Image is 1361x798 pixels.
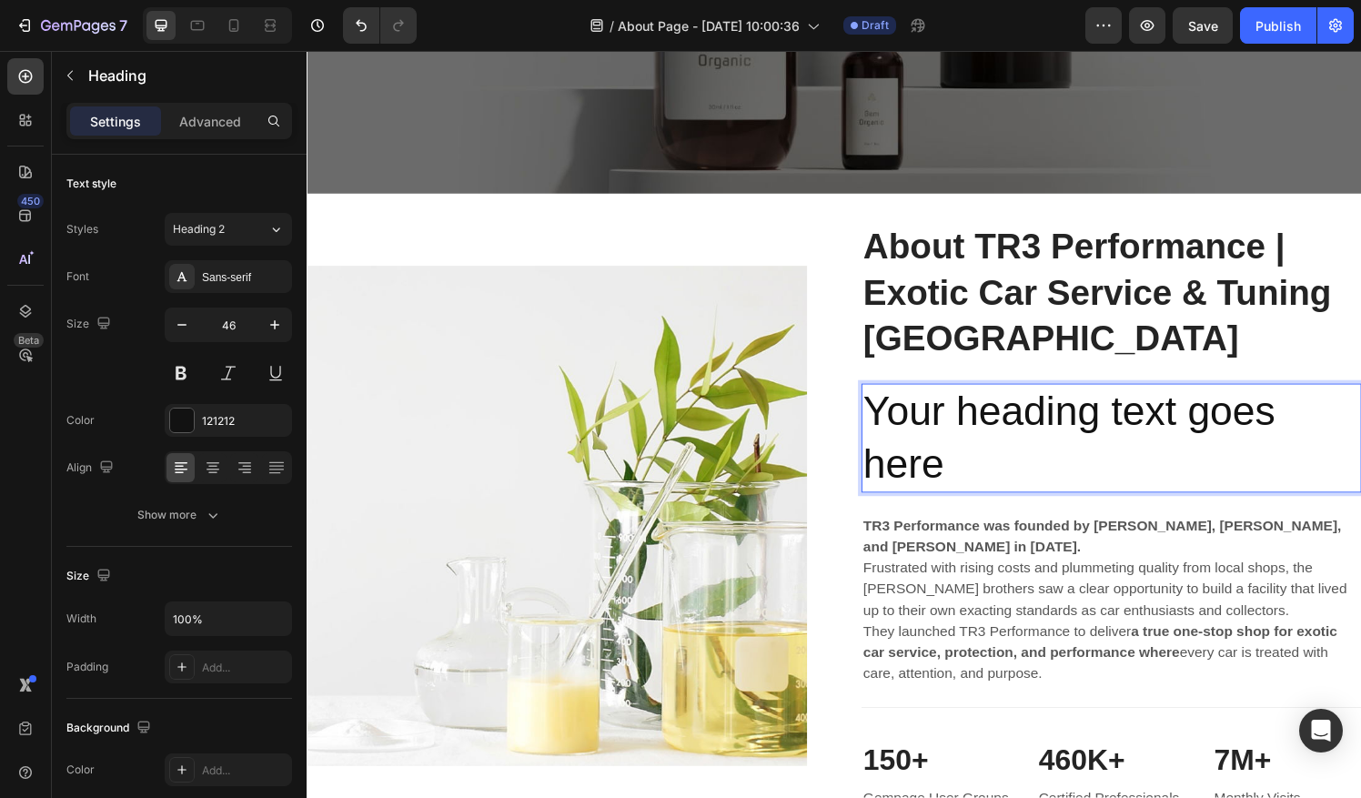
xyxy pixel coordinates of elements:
[307,51,1361,798] iframe: Design area
[576,591,1090,656] p: They launched TR3 Performance to deliver every car is treated with care, attention, and purpose.
[758,763,909,785] p: Certified Professionals
[66,221,98,237] div: Styles
[66,176,116,192] div: Text style
[576,179,1090,321] p: About TR3 Performance | Exotic Car Service & Tuning [GEOGRAPHIC_DATA]
[66,716,155,741] div: Background
[66,412,95,429] div: Color
[66,456,117,480] div: Align
[90,112,141,131] p: Settings
[66,564,115,589] div: Size
[610,16,614,35] span: /
[202,413,287,429] div: 121212
[618,16,800,35] span: About Page - [DATE] 10:00:36
[576,712,727,757] p: 150+
[1299,709,1343,753] div: Open Intercom Messenger
[1240,7,1316,44] button: Publish
[66,659,108,675] div: Padding
[574,177,1092,323] h2: Rich Text Editor. Editing area: main
[137,506,222,524] div: Show more
[576,484,1071,521] strong: TR3 Performance was founded by [PERSON_NAME], [PERSON_NAME], and [PERSON_NAME] in [DATE].
[202,660,287,676] div: Add...
[202,269,287,286] div: Sans-serif
[179,112,241,131] p: Advanced
[173,221,225,237] span: Heading 2
[576,593,1066,631] strong: a true one-stop shop for exotic car service, protection, and performance where
[66,499,292,531] button: Show more
[66,268,89,285] div: Font
[66,611,96,627] div: Width
[576,763,727,785] p: Gempage User Groups
[17,194,44,208] div: 450
[88,65,285,86] p: Heading
[14,333,44,348] div: Beta
[758,712,909,757] p: 460K+
[202,763,287,779] div: Add...
[1255,16,1301,35] div: Publish
[576,525,1090,591] p: Frustrated with rising costs and plummeting quality from local shops, the [PERSON_NAME] brothers ...
[166,602,291,635] input: Auto
[1188,18,1218,34] span: Save
[66,312,115,337] div: Size
[1173,7,1233,44] button: Save
[7,7,136,44] button: 7
[574,345,1092,458] h2: Rich Text Editor. Editing area: main
[939,712,1090,757] p: 7M+
[343,7,417,44] div: Undo/Redo
[939,763,1090,785] p: Monthly Visits
[66,762,95,778] div: Color
[119,15,127,36] p: 7
[576,347,1090,456] p: Your heading text goes here
[165,213,292,246] button: Heading 2
[862,17,889,34] span: Draft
